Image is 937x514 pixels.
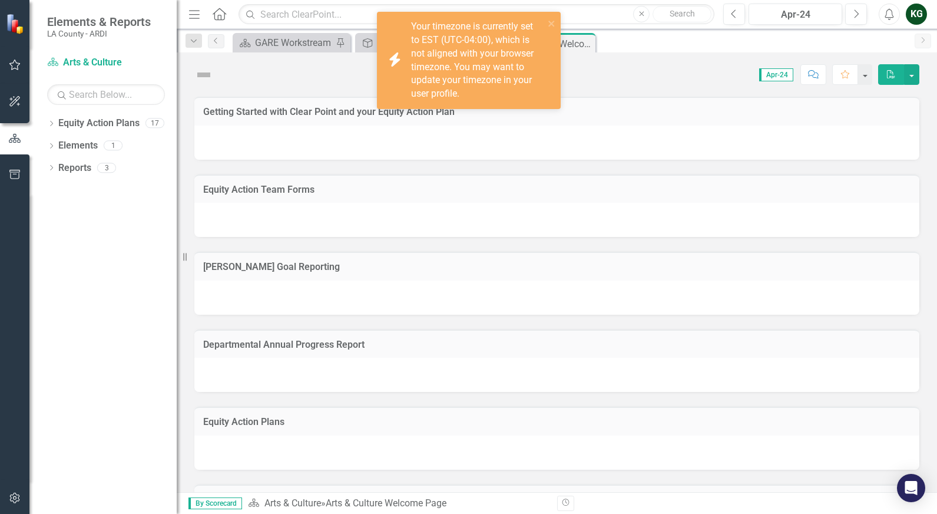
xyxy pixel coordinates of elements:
div: 17 [145,118,164,128]
h3: [PERSON_NAME] Goal Reporting [203,262,910,272]
span: Apr-24 [759,68,793,81]
div: Apr-24 [753,8,838,22]
a: Elements [58,139,98,153]
a: Increase the number of BIPOC-identifying artists (cross-tabbed by specific demographic factors in... [358,35,455,50]
a: GARE Workstream [236,35,333,50]
div: » [248,497,548,510]
a: Arts & Culture [264,497,321,509]
small: LA County - ARDI [47,29,151,38]
div: Open Intercom Messenger [897,474,925,502]
img: ClearPoint Strategy [6,14,27,34]
div: GARE Workstream [255,35,333,50]
h3: Getting Started with Clear Point and your Equity Action Plan [203,107,910,117]
a: Equity Action Plans [58,117,140,130]
div: Arts & Culture Welcome Page [326,497,446,509]
div: Your timezone is currently set to EST (UTC-04:00), which is not aligned with your browser timezon... [411,20,544,101]
a: Reports [58,162,91,175]
input: Search Below... [47,84,165,105]
h3: Departmental Annual Progress Report [203,340,910,350]
img: Not Defined [194,65,213,84]
span: Elements & Reports [47,15,151,29]
button: close [548,17,556,30]
button: KG [906,4,927,25]
button: Search [653,6,711,22]
h3: Equity Action Team Forms [203,184,910,195]
input: Search ClearPoint... [239,4,714,25]
div: 1 [104,141,122,151]
button: Apr-24 [749,4,842,25]
a: Arts & Culture [47,56,165,70]
span: By Scorecard [188,497,242,509]
h3: Equity Action Plans [203,417,910,427]
span: Search [670,9,695,18]
div: 3 [97,163,116,173]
